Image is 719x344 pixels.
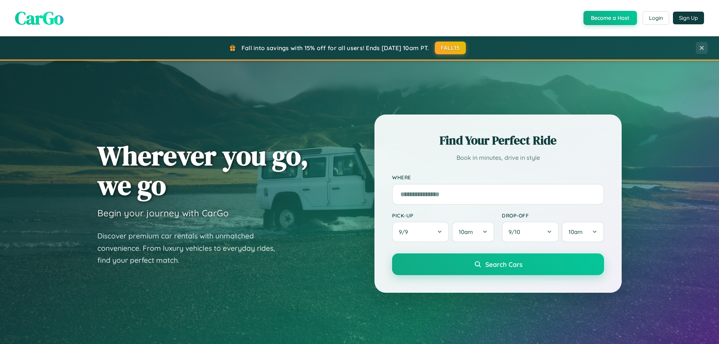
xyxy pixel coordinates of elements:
[562,222,604,242] button: 10am
[485,260,522,268] span: Search Cars
[97,207,229,219] h3: Begin your journey with CarGo
[452,222,494,242] button: 10am
[643,11,669,25] button: Login
[392,132,604,149] h2: Find Your Perfect Ride
[392,253,604,275] button: Search Cars
[15,6,64,30] span: CarGo
[399,228,412,235] span: 9 / 9
[392,222,449,242] button: 9/9
[392,174,604,181] label: Where
[392,152,604,163] p: Book in minutes, drive in style
[459,228,473,235] span: 10am
[673,12,704,24] button: Sign Up
[502,212,604,219] label: Drop-off
[583,11,637,25] button: Become a Host
[242,44,429,52] span: Fall into savings with 15% off for all users! Ends [DATE] 10am PT.
[568,228,583,235] span: 10am
[509,228,524,235] span: 9 / 10
[97,230,285,267] p: Discover premium car rentals with unmatched convenience. From luxury vehicles to everyday rides, ...
[392,212,494,219] label: Pick-up
[502,222,559,242] button: 9/10
[435,42,466,54] button: FALL15
[97,141,309,200] h1: Wherever you go, we go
